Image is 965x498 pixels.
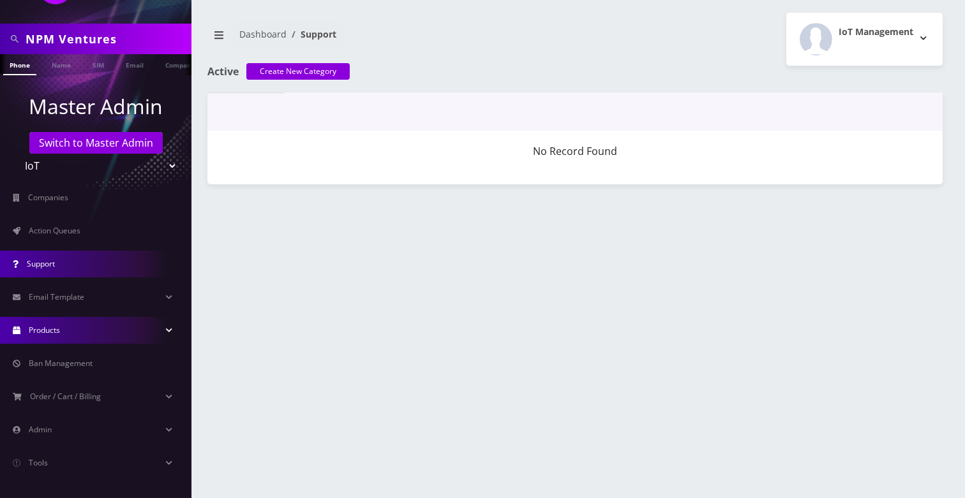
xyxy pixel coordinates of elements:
[30,391,101,402] span: Order / Cart / Billing
[207,21,565,57] nav: breadcrumb
[3,54,36,75] a: Phone
[29,225,80,236] span: Action Queues
[839,27,913,38] h2: IoT Management
[246,63,350,80] a: Create New Category
[29,424,52,435] span: Admin
[239,28,287,40] a: Dashboard
[29,291,84,302] span: Email Template
[29,325,60,335] span: Products
[207,64,239,78] span: Active
[27,258,55,269] span: Support
[786,13,943,66] button: IoT Management
[287,27,336,41] li: Support
[45,54,77,74] a: Name
[28,192,68,203] span: Companies
[86,54,110,74] a: SIM
[29,358,93,369] span: Ban Management
[26,27,188,51] input: Search in Company
[533,144,617,158] span: No Record Found
[119,54,150,74] a: Email
[29,457,48,468] span: Tools
[29,132,163,154] a: Switch to Master Admin
[159,54,202,74] a: Company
